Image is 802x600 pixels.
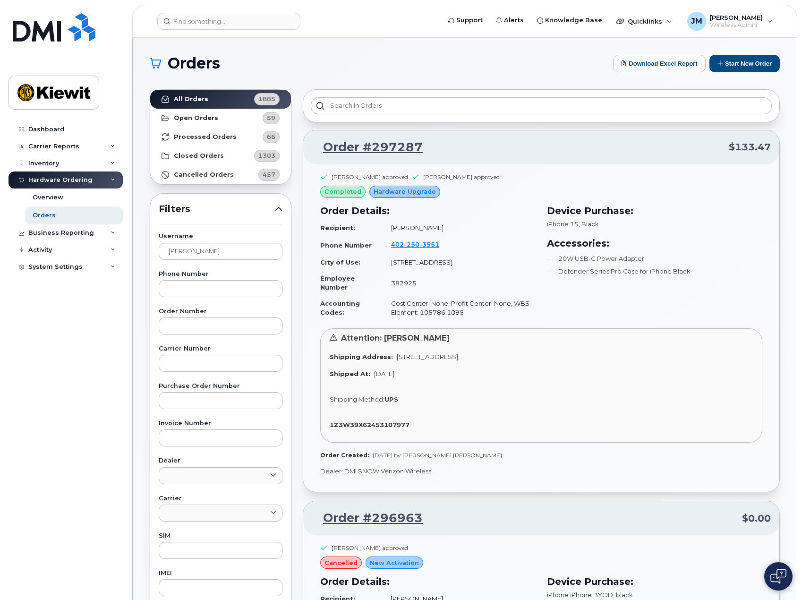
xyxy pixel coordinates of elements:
[159,533,282,539] label: SIM
[159,383,282,389] label: Purchase Order Number
[320,467,762,476] p: Dealer: DMI SNOW Verizon Wireless
[391,240,451,248] a: 4022503551
[373,452,502,459] span: [DATE] by [PERSON_NAME].[PERSON_NAME]
[397,353,458,360] span: [STREET_ADDRESS]
[419,240,439,248] span: 3551
[332,173,408,181] div: [PERSON_NAME] approved
[423,173,500,181] div: [PERSON_NAME] approved
[159,346,282,352] label: Carrier Number
[150,165,291,184] a: Cancelled Orders457
[320,274,355,291] strong: Employee Number
[159,271,282,277] label: Phone Number
[341,334,450,343] span: Attention: [PERSON_NAME]
[311,97,772,114] input: Search in orders
[159,233,282,240] label: Username
[324,187,361,196] span: completed
[547,220,579,228] span: iPhone 15
[770,569,786,584] img: Open chat
[174,133,237,141] strong: Processed Orders
[263,170,275,179] span: 457
[383,295,536,320] td: Cost Center: None, Profit Center: None, WBS Element: 105786.1095
[168,56,220,70] span: Orders
[383,254,536,271] td: [STREET_ADDRESS]
[159,309,282,315] label: Order Number
[547,267,762,276] li: Defender Series Pro Case for iPhone Black
[159,496,282,502] label: Carrier
[324,558,358,567] span: cancelled
[312,510,423,527] a: Order #296963
[159,420,282,427] label: Invoice Number
[159,570,282,576] label: IMEI
[330,421,413,429] a: 1Z3W39X62453107977
[729,140,771,154] span: $133.47
[709,55,780,72] button: Start New Order
[320,204,536,218] h3: Order Details:
[320,452,369,459] strong: Order Created:
[370,558,419,567] span: New Activation
[374,187,436,196] span: Hardware Upgrade
[613,591,633,599] span: , black
[320,300,360,316] strong: Accounting Codes:
[330,370,370,377] strong: Shipped At:
[547,236,762,250] h3: Accessories:
[174,171,234,179] strong: Cancelled Orders
[330,421,410,429] strong: 1Z3W39X62453107977
[320,258,360,266] strong: City of Use:
[547,204,762,218] h3: Device Purchase:
[174,114,218,122] strong: Open Orders
[150,146,291,165] a: Closed Orders1303
[330,395,384,403] span: Shipping Method:
[547,574,762,589] h3: Device Purchase:
[374,370,394,377] span: [DATE]
[159,458,282,464] label: Dealer
[404,240,419,248] span: 250
[320,241,372,249] strong: Phone Number
[391,240,439,248] span: 402
[150,128,291,146] a: Processed Orders66
[742,512,771,525] span: $0.00
[547,591,613,599] span: iPhone iPhone BYOD
[579,220,599,228] span: , Black
[267,132,275,141] span: 66
[174,95,208,103] strong: All Orders
[150,90,291,109] a: All Orders1885
[258,94,275,103] span: 1885
[174,152,224,160] strong: Closed Orders
[258,151,275,160] span: 1303
[383,270,536,295] td: 382925
[312,139,423,156] a: Order #297287
[320,224,355,231] strong: Recipient:
[613,55,706,72] button: Download Excel Report
[150,109,291,128] a: Open Orders59
[383,220,536,236] td: [PERSON_NAME]
[547,254,762,263] li: 20W USB-C Power Adapter
[267,113,275,122] span: 59
[332,544,408,552] div: [PERSON_NAME] approved
[320,574,536,589] h3: Order Details:
[330,353,393,360] strong: Shipping Address:
[159,202,275,216] span: Filters
[384,395,398,403] strong: UPS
